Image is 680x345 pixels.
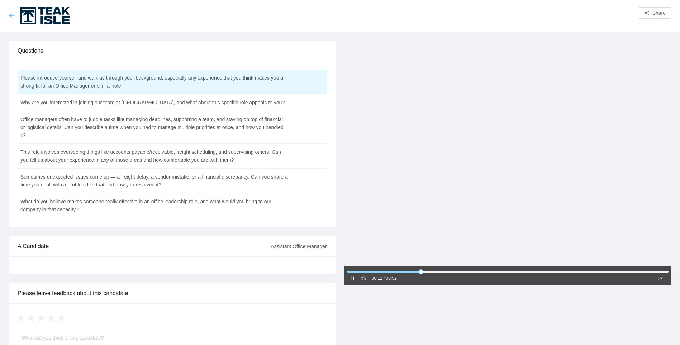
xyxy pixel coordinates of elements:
td: Sometimes unexpected issues come up — a freight delay, a vendor mistake, or a financial discrepan... [18,169,291,193]
div: Questions [18,41,327,61]
td: Office managers often have to juggle tasks like managing deadlines, supporting a team, and stayin... [18,111,291,144]
span: sound [361,276,366,281]
img: Teak Isle [20,7,70,24]
span: star [48,315,55,322]
span: star [18,315,25,322]
td: What do you believe makes someone really effective in an office leadership role, and what would y... [18,193,291,218]
td: Please introduce yourself and walk us through your background, especially any experience that you... [18,70,291,94]
span: 1x [657,274,663,282]
span: share-alt [645,10,650,16]
div: A Candidate [18,236,271,256]
span: star [38,315,45,322]
span: star [28,315,35,322]
td: This role involves overseeing things like accounts payable/receivable, freight scheduling, and su... [18,144,291,169]
button: share-altShare [639,7,671,19]
div: Back [9,13,14,19]
div: Assistant Office Manager [271,237,327,256]
div: 00:12 / 00:52 [372,275,397,282]
span: pause [350,276,355,281]
td: Why are you interested in joining our team at [GEOGRAPHIC_DATA], and what about this specific rol... [18,94,291,111]
div: Please leave feedback about this candidate [18,283,327,303]
span: arrow-left [9,13,14,19]
span: star [58,315,65,322]
span: Share [652,9,666,17]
